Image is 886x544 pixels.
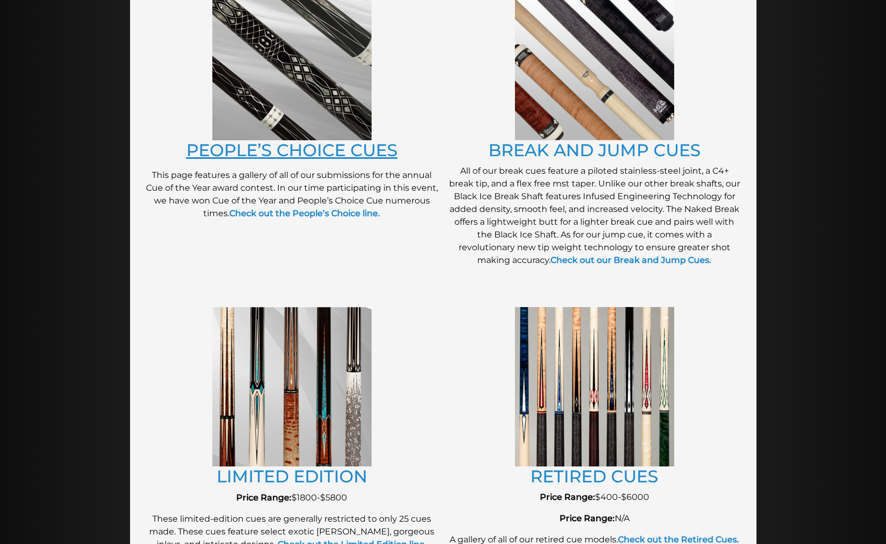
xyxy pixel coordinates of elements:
[488,140,701,160] a: BREAK AND JUMP CUES
[229,208,380,218] a: Check out the People’s Choice line.
[146,169,438,220] p: This page features a gallery of all of our submissions for the annual Cue of the Year award conte...
[449,512,741,525] p: N/A
[449,165,741,267] p: All of our break cues feature a piloted stainless-steel joint, a C4+ break tip, and a flex free m...
[530,466,658,487] a: RETIRED CUES
[560,513,615,523] strong: Price Range:
[449,491,741,504] p: $400-$6000
[186,140,398,160] a: PEOPLE’S CHOICE CUES
[217,466,367,487] a: LIMITED EDITION
[550,255,711,265] a: Check out our Break and Jump Cues.
[146,491,438,504] p: $1800-$5800
[540,492,595,502] strong: Price Range:
[236,492,291,503] strong: Price Range:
